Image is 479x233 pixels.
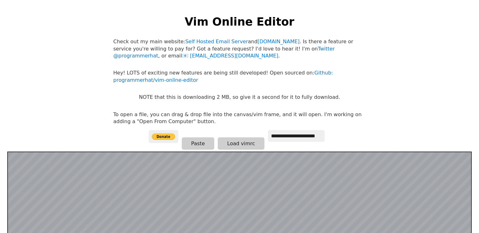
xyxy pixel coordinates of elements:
[182,137,214,150] button: Paste
[218,137,264,150] button: Load vimrc
[185,14,294,29] h1: Vim Online Editor
[139,94,340,101] p: NOTE that this is downloading 2 MB, so give it a second for it to fully download.
[113,111,366,125] p: To open a file, you can drag & drop file into the canvas/vim frame, and it will open. I'm working...
[113,70,333,83] a: Github: programmerhat/vim-online-editor
[113,38,366,59] p: Check out my main website: and . Is there a feature or service you're willing to pay for? Got a f...
[185,39,248,45] a: Self Hosted Email Server
[182,53,278,59] a: [EMAIL_ADDRESS][DOMAIN_NAME]
[113,46,335,59] a: Twitter @programmerhat
[113,69,366,84] p: Hey! LOTS of exciting new features are being still developed! Open sourced on:
[257,39,300,45] a: [DOMAIN_NAME]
